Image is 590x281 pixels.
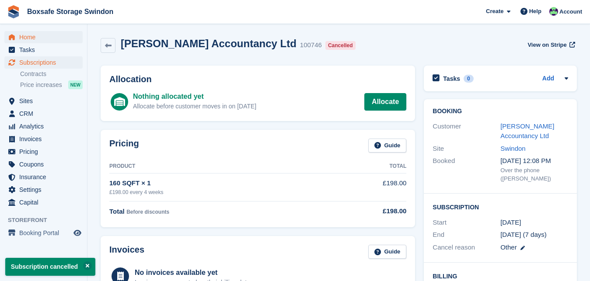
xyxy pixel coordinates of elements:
span: Storefront [8,216,87,225]
span: Other [500,243,517,251]
a: menu [4,95,83,107]
div: No invoices available yet [135,267,252,278]
span: Home [19,31,72,43]
span: Help [529,7,541,16]
a: menu [4,227,83,239]
div: Cancelled [325,41,356,50]
div: Over the phone ([PERSON_NAME]) [500,166,568,183]
a: menu [4,31,83,43]
a: menu [4,184,83,196]
time: 2025-10-01 00:00:00 UTC [500,218,521,228]
div: NEW [68,80,83,89]
img: Kim Virabi [549,7,558,16]
span: Pricing [19,146,72,158]
a: View on Stripe [524,38,577,52]
span: [DATE] (7 days) [500,231,547,238]
span: Settings [19,184,72,196]
a: menu [4,133,83,145]
a: Swindon [500,145,526,152]
span: CRM [19,108,72,120]
th: Product [109,160,322,173]
a: Guide [368,139,407,153]
a: menu [4,171,83,183]
a: menu [4,44,83,56]
a: Contracts [20,70,83,78]
div: Cancel reason [433,243,500,253]
span: Insurance [19,171,72,183]
a: Add [542,74,554,84]
span: Price increases [20,81,62,89]
span: Booking Portal [19,227,72,239]
h2: Invoices [109,245,144,259]
span: Account [559,7,582,16]
th: Total [322,160,406,173]
h2: Allocation [109,74,406,84]
a: menu [4,120,83,132]
h2: [PERSON_NAME] Accountancy Ltd [121,38,297,49]
span: View on Stripe [527,41,566,49]
a: Preview store [72,228,83,238]
span: Create [486,7,503,16]
span: Subscriptions [19,56,72,69]
a: menu [4,108,83,120]
div: [DATE] 12:08 PM [500,156,568,166]
span: Analytics [19,120,72,132]
p: Subscription cancelled [5,258,95,276]
td: £198.00 [322,173,406,201]
div: Allocate before customer moves in on [DATE] [133,102,256,111]
div: End [433,230,500,240]
div: 100746 [300,40,322,50]
h2: Booking [433,108,568,115]
a: Price increases NEW [20,80,83,90]
span: Before discounts [126,209,169,215]
a: Boxsafe Storage Swindon [24,4,117,19]
img: stora-icon-8386f47178a22dfd0bd8f6a31ec36ba5ce8667c1dd55bd0f319d3a0aa187defe.svg [7,5,20,18]
a: menu [4,146,83,158]
a: menu [4,158,83,170]
h2: Pricing [109,139,139,153]
div: Site [433,144,500,154]
a: [PERSON_NAME] Accountancy Ltd [500,122,554,140]
span: Tasks [19,44,72,56]
div: 160 SQFT × 1 [109,178,322,188]
div: £198.00 every 4 weeks [109,188,322,196]
div: 0 [464,75,474,83]
a: menu [4,56,83,69]
div: Nothing allocated yet [133,91,256,102]
span: Coupons [19,158,72,170]
div: Customer [433,121,500,141]
h2: Billing [433,271,568,280]
h2: Subscription [433,202,568,211]
div: £198.00 [322,206,406,216]
span: Sites [19,95,72,107]
a: Allocate [364,93,406,111]
h2: Tasks [443,75,460,83]
span: Invoices [19,133,72,145]
div: Start [433,218,500,228]
div: Booked [433,156,500,183]
a: menu [4,196,83,208]
span: Total [109,208,125,215]
a: Guide [368,245,407,259]
span: Capital [19,196,72,208]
